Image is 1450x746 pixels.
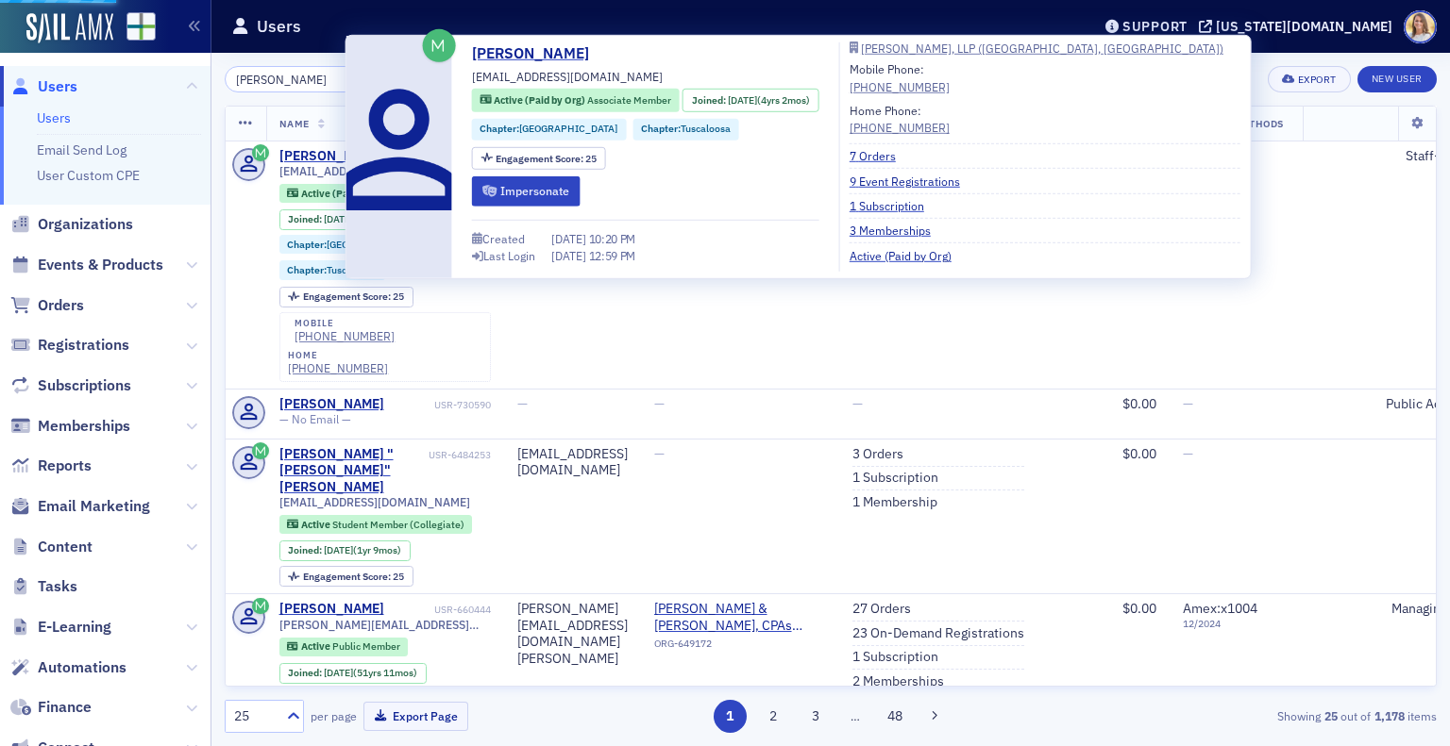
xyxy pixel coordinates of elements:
[10,617,111,638] a: E-Learning
[301,187,395,200] span: Active (Paid by Org)
[37,109,71,126] a: Users
[295,329,395,343] a: [PHONE_NUMBER]
[429,449,491,461] div: USR-6484253
[279,515,473,534] div: Active: Active: Student Member (Collegiate)
[850,60,950,95] div: Mobile Phone:
[387,399,491,411] div: USR-730590
[517,395,528,412] span: —
[279,148,384,165] a: [PERSON_NAME]
[38,456,92,476] span: Reports
[288,544,324,556] span: Joined :
[279,117,310,130] span: Name
[472,146,606,170] div: Engagement Score: 25
[551,248,589,263] span: [DATE]
[363,702,468,731] button: Export Page
[641,122,681,135] span: Chapter :
[654,445,665,462] span: —
[1357,66,1437,92] a: New User
[288,361,388,375] a: [PHONE_NUMBER]
[324,667,417,679] div: (51yrs 11mos)
[1268,66,1350,92] button: Export
[850,119,950,136] a: [PHONE_NUMBER]
[589,231,636,246] span: 10:20 PM
[279,540,411,561] div: Joined: 2023-10-23 00:00:00
[38,214,133,235] span: Organizations
[287,518,464,530] a: Active Student Member (Collegiate)
[483,251,535,261] div: Last Login
[480,122,617,137] a: Chapter:[GEOGRAPHIC_DATA]
[288,667,324,679] span: Joined :
[38,496,150,517] span: Email Marketing
[10,576,77,597] a: Tasks
[10,255,163,275] a: Events & Products
[234,706,276,726] div: 25
[126,12,156,41] img: SailAMX
[472,176,580,206] button: Impersonate
[10,537,93,557] a: Content
[279,396,384,413] a: [PERSON_NAME]
[472,119,626,141] div: Chapter:
[279,184,487,203] div: Active (Paid by Org): Active (Paid by Org): Associate Member
[10,496,150,517] a: Email Marketing
[303,570,393,583] span: Engagement Score :
[714,700,747,733] button: 1
[1216,18,1392,35] div: [US_STATE][DOMAIN_NAME]
[654,395,665,412] span: —
[641,122,731,137] a: Chapter:Tuscaloosa
[279,164,470,178] span: [EMAIL_ADDRESS][DOMAIN_NAME]
[324,213,406,225] div: (4yrs 2mos)
[1046,707,1437,724] div: Showing out of items
[37,141,126,158] a: Email Send Log
[10,375,131,396] a: Subscriptions
[800,700,833,733] button: 3
[279,601,384,618] a: [PERSON_NAME]
[38,697,92,718] span: Finance
[287,264,377,276] a: Chapter:Tuscaloosa
[1298,75,1337,85] div: Export
[257,15,301,38] h1: Users
[482,234,525,243] div: Created
[332,639,400,653] span: Public Member
[852,395,863,412] span: —
[852,625,1024,642] a: 23 On-Demand Registrations
[480,122,519,135] span: Chapter :
[37,167,140,184] a: User Custom CPE
[324,212,353,225] span: [DATE]
[1183,600,1257,617] span: Amex : x1004
[303,290,393,303] span: Engagement Score :
[728,92,757,106] span: [DATE]
[1183,395,1193,412] span: —
[1321,707,1340,724] strong: 25
[295,318,395,329] div: mobile
[332,518,464,531] span: Student Member (Collegiate)
[26,13,113,43] a: SailAMX
[852,601,911,618] a: 27 Orders
[10,456,92,476] a: Reports
[279,260,386,279] div: Chapter:
[279,446,426,496] a: [PERSON_NAME] "[PERSON_NAME]" [PERSON_NAME]
[303,291,404,302] div: 25
[38,617,111,638] span: E-Learning
[1404,10,1437,43] span: Profile
[10,416,130,437] a: Memberships
[287,187,478,199] a: Active (Paid by Org) Associate Member
[852,673,944,690] a: 2 Memberships
[1183,445,1193,462] span: —
[879,700,912,733] button: 48
[728,92,810,108] div: (4yrs 2mos)
[301,639,332,653] span: Active
[850,197,938,214] a: 1 Subscription
[852,470,938,487] a: 1 Subscription
[654,601,826,634] span: Campbell & Gunter, CPAs (Birmingham, AL)
[387,604,491,616] div: USR-660444
[279,495,470,509] span: [EMAIL_ADDRESS][DOMAIN_NAME]
[842,707,868,724] span: …
[279,663,427,684] div: Joined: 1973-09-10 00:00:00
[683,89,818,112] div: Joined: 2021-06-11 00:00:00
[850,77,950,94] a: [PHONE_NUMBER]
[850,222,945,239] a: 3 Memberships
[1183,618,1290,630] span: 12 / 2024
